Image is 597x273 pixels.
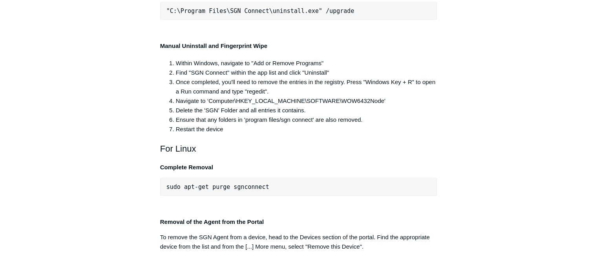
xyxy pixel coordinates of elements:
[176,68,437,77] li: Find "SGN Connect" within the app list and click "Uninstall"
[176,77,437,96] li: Once completed, you'll need to remove the entries in the registry. Press "Windows Key + R" to ope...
[176,96,437,106] li: Navigate to ‘Computer\HKEY_LOCAL_MACHINE\SOFTWARE\WOW6432Node'
[160,234,430,250] span: To remove the SGN Agent from a device, head to the Devices section of the portal. Find the approp...
[160,164,213,170] strong: Complete Removal
[166,7,354,15] span: "C:\Program Files\SGN Connect\uninstall.exe" /upgrade
[160,218,264,225] strong: Removal of the Agent from the Portal
[160,178,437,196] pre: sudo apt-get purge sgnconnect
[176,59,437,68] li: Within Windows, navigate to "Add or Remove Programs"
[160,142,437,156] h2: For Linux
[160,42,267,49] strong: Manual Uninstall and Fingerprint Wipe
[176,125,437,134] li: Restart the device
[176,115,437,125] li: Ensure that any folders in 'program files/sgn connect' are also removed.
[176,106,437,115] li: Delete the 'SGN' Folder and all entries it contains.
